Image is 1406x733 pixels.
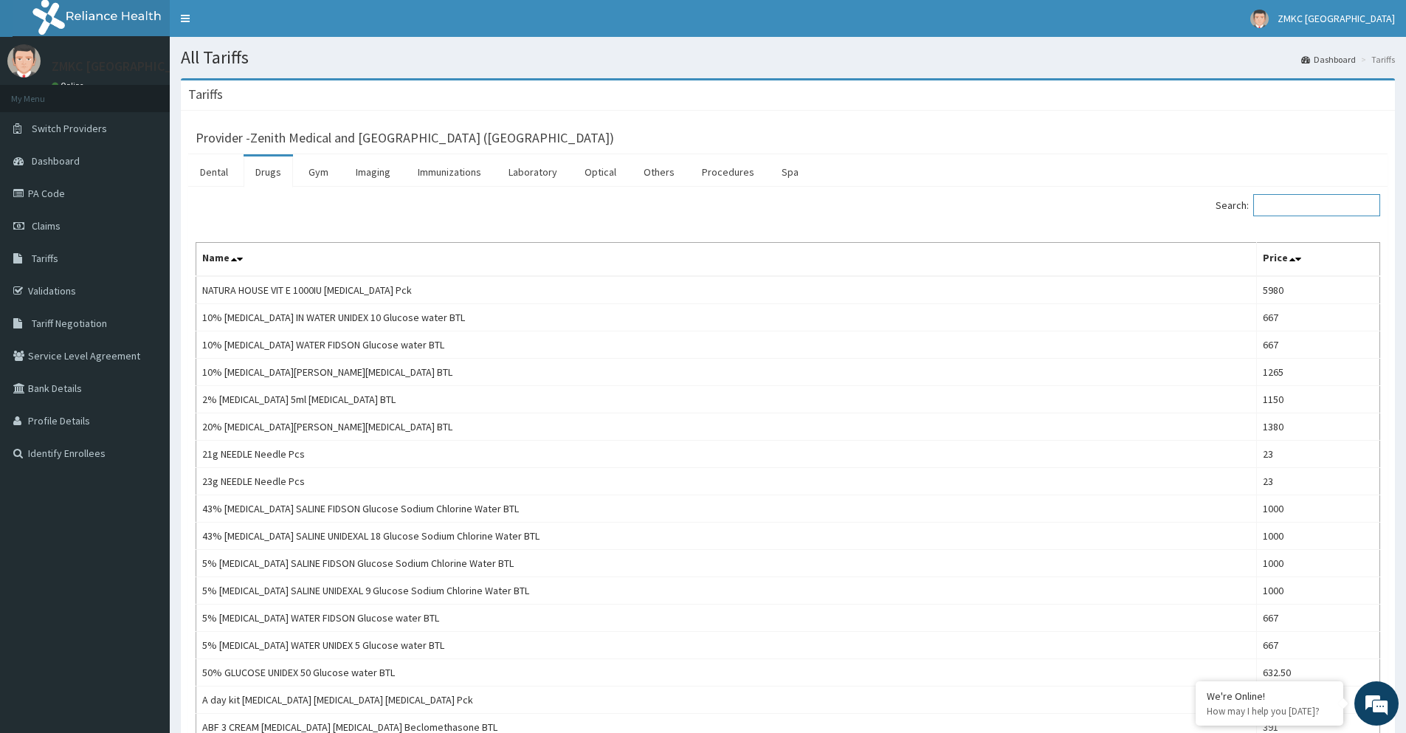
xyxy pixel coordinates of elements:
td: 23 [1257,468,1380,495]
td: 5% [MEDICAL_DATA] SALINE UNIDEXAL 9 Glucose Sodium Chlorine Water BTL [196,577,1257,605]
td: 43% [MEDICAL_DATA] SALINE UNIDEXAL 18 Glucose Sodium Chlorine Water BTL [196,523,1257,550]
td: 43% [MEDICAL_DATA] SALINE FIDSON Glucose Sodium Chlorine Water BTL [196,495,1257,523]
img: User Image [1250,10,1269,28]
td: 5% [MEDICAL_DATA] WATER UNIDEX 5 Glucose water BTL [196,632,1257,659]
td: NATURA HOUSE VIT E 1000IU [MEDICAL_DATA] Pck [196,276,1257,304]
span: Tariffs [32,252,58,265]
td: 5% [MEDICAL_DATA] SALINE FIDSON Glucose Sodium Chlorine Water BTL [196,550,1257,577]
h1: All Tariffs [181,48,1395,67]
span: Claims [32,219,61,233]
td: 1265 [1257,359,1380,386]
span: ZMKC [GEOGRAPHIC_DATA] [1278,12,1395,25]
td: 21g NEEDLE Needle Pcs [196,441,1257,468]
td: A day kit [MEDICAL_DATA] [MEDICAL_DATA] [MEDICAL_DATA] Pck [196,686,1257,714]
span: Tariff Negotiation [32,317,107,330]
a: Dashboard [1301,53,1356,66]
label: Search: [1216,194,1380,216]
a: Online [52,80,87,91]
td: 667 [1257,632,1380,659]
th: Price [1257,243,1380,277]
td: 1380 [1257,413,1380,441]
h3: Tariffs [188,88,223,101]
td: 667 [1257,331,1380,359]
td: 1150 [1257,386,1380,413]
td: 23g NEEDLE Needle Pcs [196,468,1257,495]
a: Drugs [244,156,293,187]
a: Immunizations [406,156,493,187]
td: 10% [MEDICAL_DATA] WATER FIDSON Glucose water BTL [196,331,1257,359]
td: 5980 [1257,276,1380,304]
p: How may I help you today? [1207,705,1332,717]
td: 667 [1257,304,1380,331]
td: 1000 [1257,550,1380,577]
td: 10% [MEDICAL_DATA] IN WATER UNIDEX 10 Glucose water BTL [196,304,1257,331]
a: Spa [770,156,810,187]
td: 1000 [1257,495,1380,523]
td: 1000 [1257,577,1380,605]
a: Gym [297,156,340,187]
input: Search: [1253,194,1380,216]
td: 23 [1257,441,1380,468]
td: 20% [MEDICAL_DATA][PERSON_NAME][MEDICAL_DATA] BTL [196,413,1257,441]
td: 10% [MEDICAL_DATA][PERSON_NAME][MEDICAL_DATA] BTL [196,359,1257,386]
td: 5% [MEDICAL_DATA] WATER FIDSON Glucose water BTL [196,605,1257,632]
a: Optical [573,156,628,187]
a: Others [632,156,686,187]
td: 50% GLUCOSE UNIDEX 50 Glucose water BTL [196,659,1257,686]
td: 2% [MEDICAL_DATA] 5ml [MEDICAL_DATA] BTL [196,386,1257,413]
a: Imaging [344,156,402,187]
a: Laboratory [497,156,569,187]
span: Dashboard [32,154,80,168]
div: We're Online! [1207,689,1332,703]
td: 1000 [1257,523,1380,550]
p: ZMKC [GEOGRAPHIC_DATA] [52,60,207,73]
li: Tariffs [1357,53,1395,66]
a: Procedures [690,156,766,187]
span: Switch Providers [32,122,107,135]
td: 632.50 [1257,659,1380,686]
th: Name [196,243,1257,277]
img: User Image [7,44,41,78]
a: Dental [188,156,240,187]
td: 667 [1257,605,1380,632]
h3: Provider - Zenith Medical and [GEOGRAPHIC_DATA] ([GEOGRAPHIC_DATA]) [196,131,614,145]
